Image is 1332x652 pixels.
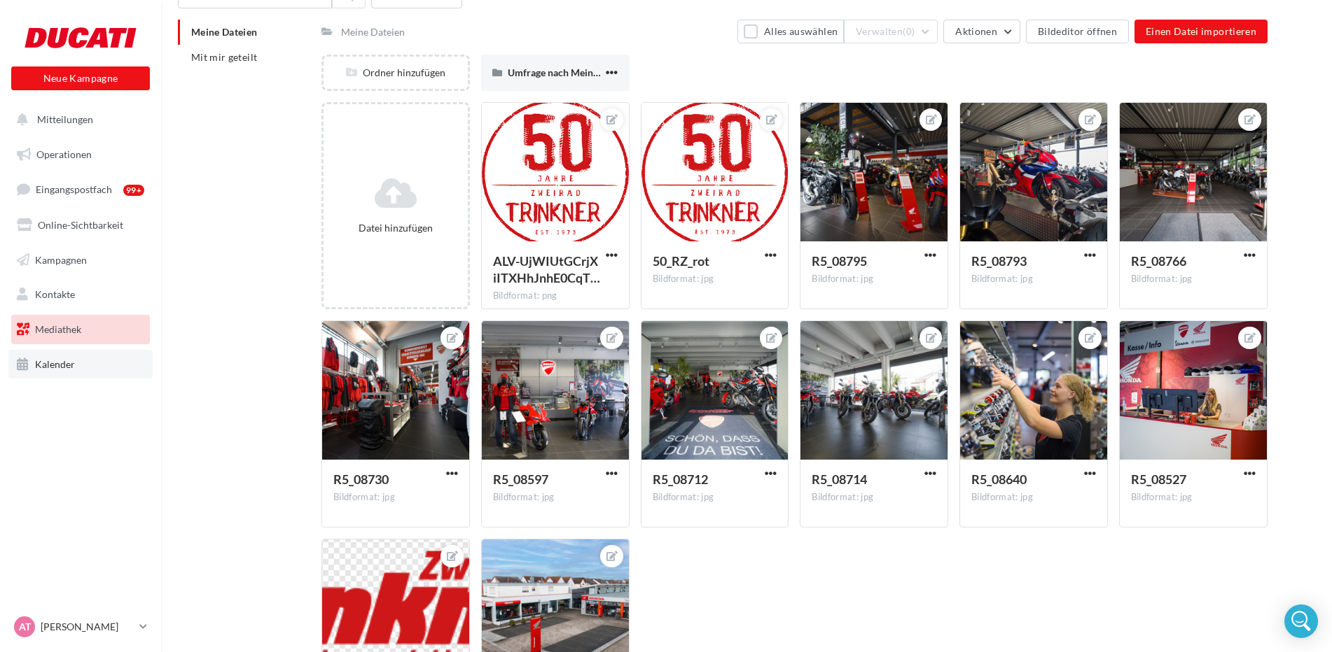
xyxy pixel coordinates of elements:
[8,350,153,379] a: Kalender
[1131,472,1186,487] span: R5_08527
[11,66,150,90] button: Neue Kampagne
[8,315,153,344] a: Mediathek
[8,140,153,169] a: Operationen
[1026,20,1129,43] button: Bildeditor öffnen
[38,219,123,231] span: Online-Sichtbarkeit
[653,273,777,285] div: Bildformat: jpg
[1131,253,1186,269] span: R5_08766
[191,51,257,63] span: Mit mir geteilt
[653,491,777,504] div: Bildformat: jpg
[333,472,389,487] span: R5_08730
[1131,273,1256,285] div: Bildformat: jpg
[8,174,153,204] a: Eingangspostfach99+
[653,253,709,269] span: 50_RZ_rot
[36,183,112,195] span: Eingangspostfach
[943,20,1020,43] button: Aktionen
[36,148,92,160] span: Operationen
[1284,604,1318,638] div: Open Intercom Messenger
[812,273,936,285] div: Bildformat: jpg
[903,26,915,37] span: (0)
[37,113,93,125] span: Mitteilungen
[1146,25,1256,37] span: Einen Datei importieren
[8,105,147,134] button: Mitteilungen
[493,472,548,487] span: R5_08597
[1131,491,1256,504] div: Bildformat: jpg
[971,491,1096,504] div: Bildformat: jpg
[41,620,134,634] p: [PERSON_NAME]
[123,185,144,196] div: 99+
[508,66,620,78] span: Umfrage nach Meinungen
[35,358,75,370] span: Kalender
[812,253,867,269] span: R5_08795
[35,253,87,265] span: Kampagnen
[971,472,1027,487] span: R5_08640
[329,221,462,235] div: Datei hinzufügen
[493,491,618,504] div: Bildformat: jpg
[971,253,1027,269] span: R5_08793
[955,25,997,37] span: Aktionen
[8,246,153,275] a: Kampagnen
[341,25,405,39] div: Meine Dateien
[19,620,31,634] span: AT
[35,288,75,300] span: Kontakte
[812,491,936,504] div: Bildformat: jpg
[493,290,618,302] div: Bildformat: png
[8,280,153,309] a: Kontakte
[35,323,81,335] span: Mediathek
[493,253,600,285] span: ALV-UjWIUtGCrjXiITXHhJnhE0CqTWV4-Bt06elyz4U3L52kM4kAvCGi
[11,614,150,640] a: AT [PERSON_NAME]
[191,26,258,38] span: Meine Dateien
[8,211,153,240] a: Online-Sichtbarkeit
[653,472,708,487] span: R5_08712
[324,66,468,80] div: Ordner hinzufügen
[844,20,938,43] button: Verwalten(0)
[1135,20,1268,43] button: Einen Datei importieren
[812,472,867,487] span: R5_08714
[971,273,1096,285] div: Bildformat: jpg
[737,20,844,43] button: Alles auswählen
[333,491,458,504] div: Bildformat: jpg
